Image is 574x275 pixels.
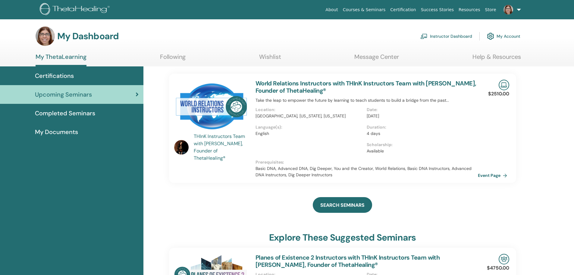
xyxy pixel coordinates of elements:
[499,80,509,90] img: Live Online Seminar
[487,264,509,272] p: $4750.00
[420,30,472,43] a: Instructor Dashboard
[323,4,340,15] a: About
[256,124,363,130] p: Language(s) :
[367,142,474,148] p: Scholarship :
[36,53,86,66] a: My ThetaLearning
[174,140,189,155] img: default.jpg
[367,113,474,119] p: [DATE]
[320,202,365,208] span: SEARCH SEMINARS
[256,254,440,269] a: Planes of Existence 2 Instructors with THInK Instructors Team with [PERSON_NAME], Founder of Thet...
[256,79,476,94] a: World Relations Instructors with THInK Instructors Team with [PERSON_NAME], Founder of ThetaHealing®
[367,124,474,130] p: Duration :
[487,30,520,43] a: My Account
[340,4,388,15] a: Courses & Seminars
[367,148,474,154] p: Available
[313,197,372,213] a: SEARCH SEMINARS
[57,31,119,42] h3: My Dashboard
[36,27,55,46] img: default.jpg
[256,130,363,137] p: English
[478,171,510,180] a: Event Page
[367,130,474,137] p: 4 days
[259,53,281,65] a: Wishlist
[35,71,74,80] span: Certifications
[35,109,95,118] span: Completed Seminars
[499,254,509,264] img: In-Person Seminar
[35,90,92,99] span: Upcoming Seminars
[35,127,78,136] span: My Documents
[483,4,499,15] a: Store
[503,5,513,14] img: default.jpg
[194,133,249,162] a: THInK Instructors Team with [PERSON_NAME], Founder of ThetaHealing®
[472,53,521,65] a: Help & Resources
[367,107,474,113] p: Date :
[354,53,399,65] a: Message Center
[256,113,363,119] p: [GEOGRAPHIC_DATA], [US_STATE], [US_STATE]
[488,90,509,98] p: $2510.00
[256,97,478,104] p: Take the leap to empower the future by learning to teach students to build a bridge from the past...
[160,53,186,65] a: Following
[420,34,428,39] img: chalkboard-teacher.svg
[388,4,418,15] a: Certification
[256,107,363,113] p: Location :
[456,4,483,15] a: Resources
[269,232,416,243] h3: explore these suggested seminars
[174,80,248,135] img: World Relations Instructors
[419,4,456,15] a: Success Stories
[256,159,478,165] p: Prerequisites :
[487,31,494,41] img: cog.svg
[256,165,478,178] p: Basic DNA, Advanced DNA, Dig Deeper, You and the Creator, World Relations, Basic DNA Instructors,...
[40,3,112,17] img: logo.png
